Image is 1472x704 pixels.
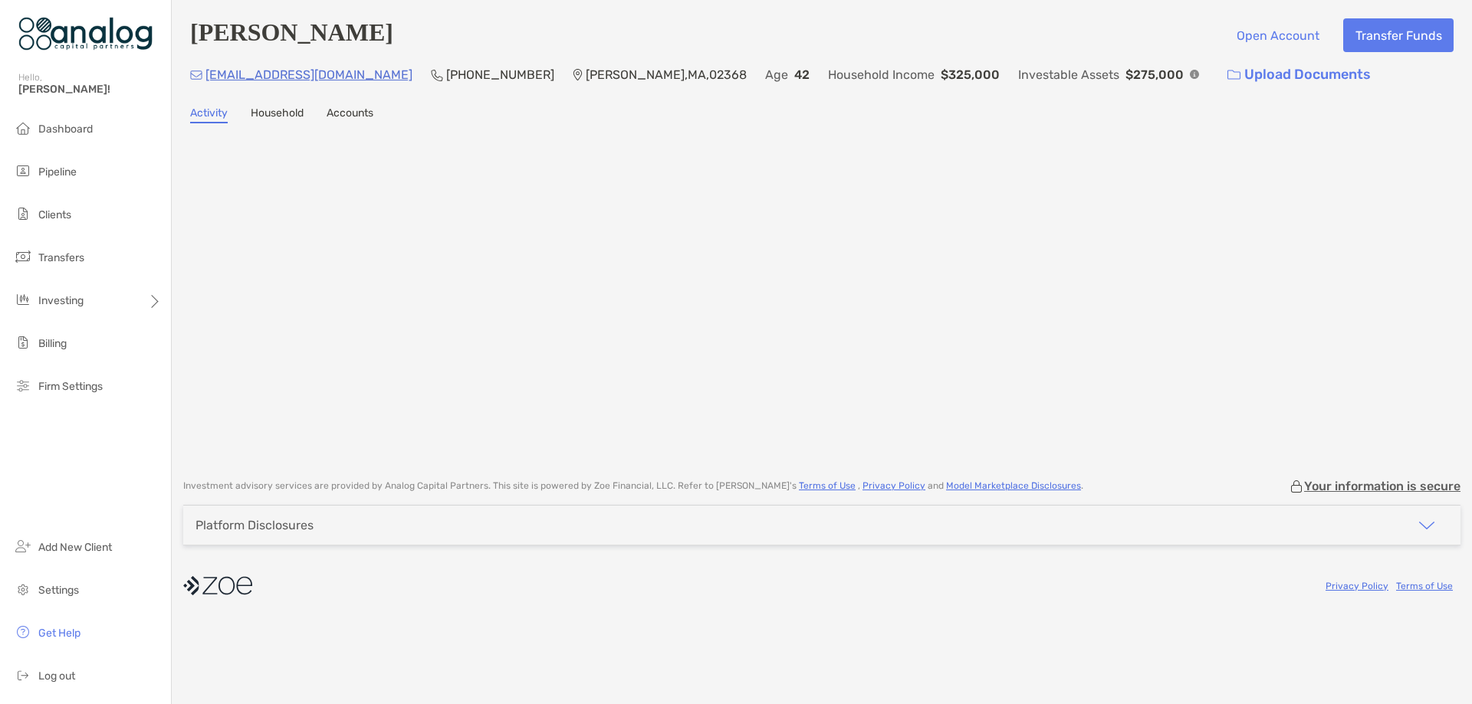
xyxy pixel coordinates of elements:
img: Email Icon [190,70,202,80]
h4: [PERSON_NAME] [190,18,393,52]
img: firm-settings icon [14,376,32,395]
span: Clients [38,208,71,221]
span: Investing [38,294,84,307]
span: Billing [38,337,67,350]
a: Model Marketplace Disclosures [946,480,1081,491]
a: Household [251,106,304,123]
p: Investable Assets [1018,65,1119,84]
img: Location Icon [573,69,583,81]
a: Accounts [327,106,373,123]
img: dashboard icon [14,119,32,137]
img: icon arrow [1418,516,1436,535]
img: Info Icon [1190,70,1199,79]
p: [PHONE_NUMBER] [446,65,554,84]
img: pipeline icon [14,162,32,180]
img: Phone Icon [431,69,443,81]
span: Transfers [38,251,84,264]
a: Privacy Policy [1326,581,1388,591]
img: company logo [183,568,252,603]
img: logout icon [14,666,32,684]
img: investing icon [14,290,32,309]
a: Activity [190,106,228,123]
a: Terms of Use [799,480,856,491]
p: [PERSON_NAME] , MA , 02368 [586,65,747,84]
button: Open Account [1224,18,1331,52]
span: Pipeline [38,165,77,178]
img: button icon [1227,70,1240,80]
span: Settings [38,584,79,597]
p: Household Income [828,65,935,84]
img: transfers icon [14,247,32,266]
span: Firm Settings [38,380,103,393]
p: Your information is secure [1304,479,1460,493]
button: Transfer Funds [1343,18,1454,52]
img: settings icon [14,580,32,598]
span: Get Help [38,627,80,640]
a: Upload Documents [1217,58,1381,91]
span: Log out [38,670,75,683]
img: billing icon [14,333,32,352]
span: Add New Client [38,541,112,554]
div: Platform Disclosures [195,518,314,532]
p: [EMAIL_ADDRESS][DOMAIN_NAME] [205,65,412,84]
p: 42 [794,65,810,84]
img: clients icon [14,205,32,223]
p: $325,000 [941,65,1000,84]
a: Terms of Use [1396,581,1453,591]
a: Privacy Policy [863,480,925,491]
p: Investment advisory services are provided by Analog Capital Partners . This site is powered by Zo... [183,480,1083,492]
span: [PERSON_NAME]! [18,83,162,96]
img: get-help icon [14,623,32,641]
p: Age [765,65,788,84]
img: add_new_client icon [14,537,32,555]
img: Zoe Logo [18,6,153,61]
p: $275,000 [1125,65,1184,84]
span: Dashboard [38,123,93,136]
